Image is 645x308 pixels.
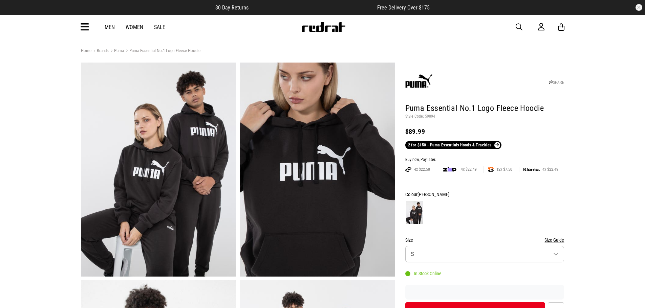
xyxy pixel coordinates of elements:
[617,280,645,308] iframe: LiveChat chat widget
[405,141,501,149] a: 2 for $150 - Puma Essentials Hoods & Trackies
[377,4,430,11] span: Free Delivery Over $175
[215,4,249,11] span: 30 Day Returns
[417,192,450,197] span: [PERSON_NAME]
[154,24,165,30] a: Sale
[411,167,433,172] span: 4x $22.50
[126,24,143,30] a: Women
[405,157,564,163] div: Buy now, Pay later.
[405,236,564,244] div: Size
[405,68,432,95] img: Puma
[488,167,494,172] img: SPLITPAY
[91,48,109,54] a: Brands
[109,48,124,54] a: Puma
[262,4,364,11] iframe: Customer reviews powered by Trustpilot
[494,167,515,172] span: 12x $7.50
[405,271,442,276] div: In Stock Online
[124,48,200,54] a: Puma Essential No.1 Logo Fleece Hoodie
[523,168,540,171] img: KLARNA
[458,167,479,172] span: 4x $22.49
[81,63,236,277] img: Puma Essential No.1 Logo Fleece Hoodie in Black
[105,24,115,30] a: Men
[405,103,564,114] h1: Puma Essential No.1 Logo Fleece Hoodie
[405,127,564,136] div: $89.99
[81,48,91,53] a: Home
[411,251,414,257] span: S
[301,22,346,32] img: Redrat logo
[405,190,564,198] div: Colour
[544,236,564,244] button: Size Guide
[405,114,564,119] p: Style Code: 59094
[549,80,564,85] a: SHARE
[405,167,411,172] img: AFTERPAY
[406,201,423,224] img: Puma Black
[443,166,456,173] img: zip
[405,289,564,295] iframe: Customer reviews powered by Trustpilot
[540,167,561,172] span: 4x $22.49
[405,246,564,262] button: S
[240,63,395,277] img: Puma Essential No.1 Logo Fleece Hoodie in Black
